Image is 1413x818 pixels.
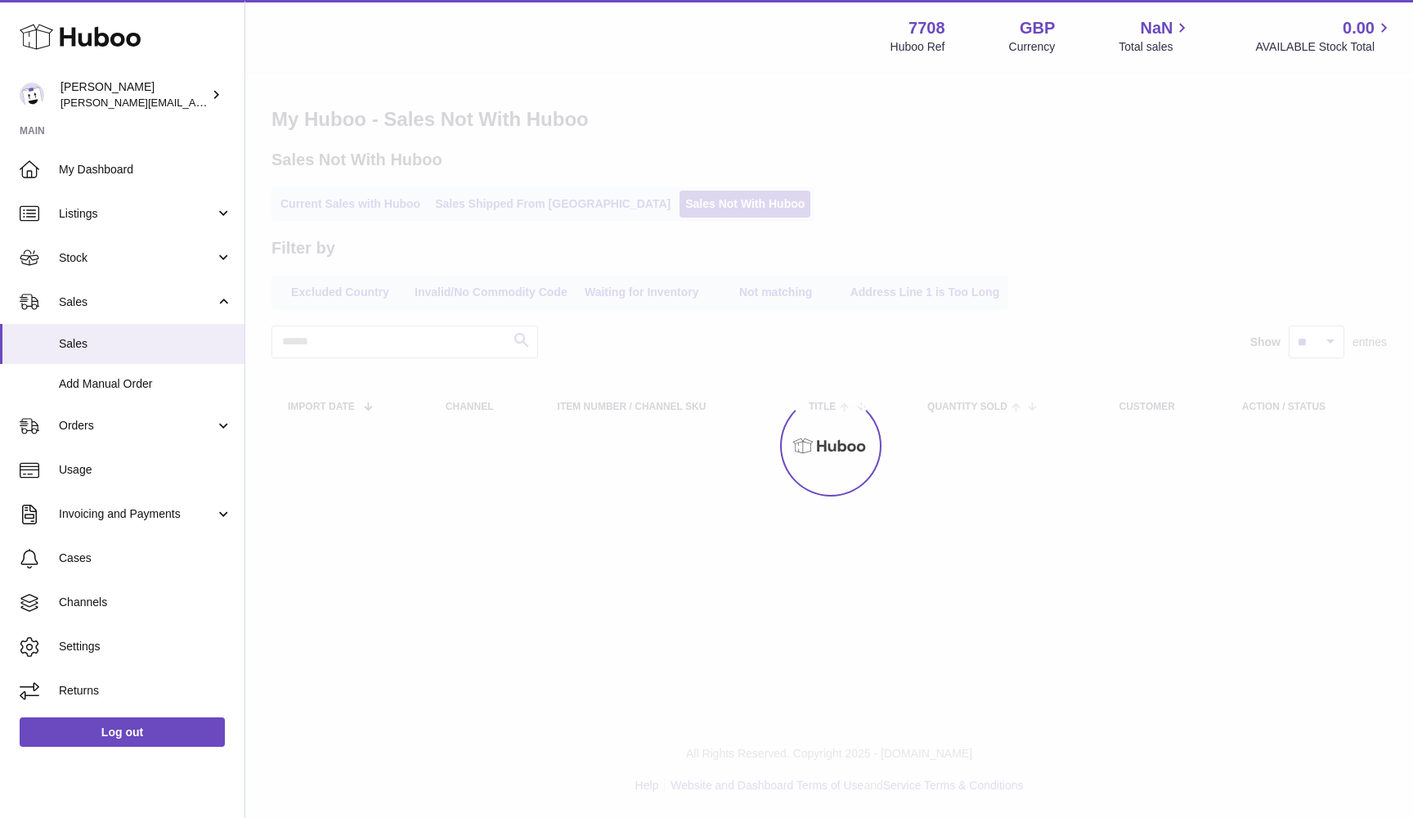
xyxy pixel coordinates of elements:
strong: GBP [1020,17,1055,39]
span: Orders [59,418,215,434]
a: NaN Total sales [1119,17,1191,55]
span: Channels [59,595,232,610]
div: Currency [1009,39,1056,55]
span: My Dashboard [59,162,232,178]
img: victor@erbology.co [20,83,44,107]
span: Returns [59,683,232,699]
span: Total sales [1119,39,1191,55]
strong: 7708 [908,17,945,39]
span: Stock [59,250,215,266]
span: Cases [59,551,232,566]
a: 0.00 AVAILABLE Stock Total [1255,17,1393,55]
span: Sales [59,336,232,352]
span: 0.00 [1343,17,1375,39]
span: NaN [1140,17,1173,39]
div: Huboo Ref [890,39,945,55]
div: [PERSON_NAME] [61,79,208,110]
span: [PERSON_NAME][EMAIL_ADDRESS][DOMAIN_NAME] [61,96,328,109]
span: AVAILABLE Stock Total [1255,39,1393,55]
span: Add Manual Order [59,376,232,392]
a: Log out [20,717,225,747]
span: Sales [59,294,215,310]
span: Usage [59,462,232,478]
span: Listings [59,206,215,222]
span: Invoicing and Payments [59,506,215,522]
span: Settings [59,639,232,654]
